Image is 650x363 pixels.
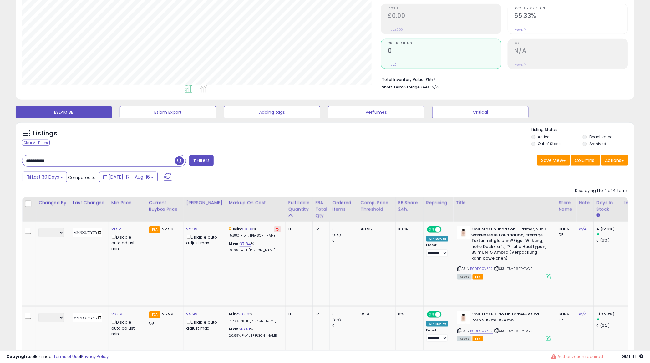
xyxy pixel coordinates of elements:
[162,226,173,232] span: 22.99
[382,84,431,90] b: Short Term Storage Fees:
[22,140,50,146] div: Clear All Filters
[457,226,551,279] div: ASIN:
[382,77,424,82] b: Total Inventory Value:
[432,84,439,90] span: N/A
[559,311,571,323] div: BHNV FR
[361,226,391,232] div: 43.95
[288,199,310,213] div: Fulfillable Quantity
[229,326,281,338] div: %
[229,334,281,338] p: 20.89% Profit [PERSON_NAME]
[470,266,493,271] a: B00DP0V5E2
[538,141,561,146] label: Out of Stock
[382,75,623,83] li: £557
[426,321,449,327] div: Win BuyBox
[328,106,424,118] button: Perfumes
[229,311,238,317] b: Min:
[559,199,574,213] div: Store Name
[229,241,281,253] div: %
[186,234,221,246] div: Disable auto adjust max
[441,312,451,317] span: OFF
[99,172,158,182] button: [DATE]-17 - Aug-16
[432,106,529,118] button: Critical
[622,354,644,360] span: 2025-09-16 11:11 GMT
[571,155,600,166] button: Columns
[473,274,483,280] span: FBA
[398,226,419,232] div: 100%
[473,336,483,341] span: FBA
[457,311,551,340] div: ASIN:
[579,311,587,317] a: N/A
[589,141,606,146] label: Archived
[23,172,67,182] button: Last 30 Days
[515,63,527,67] small: Prev: N/A
[428,312,435,317] span: ON
[224,106,320,118] button: Adding tags
[597,213,600,218] small: Days In Stock.
[111,226,121,232] a: 21.92
[111,234,141,251] div: Disable auto adjust min
[36,197,70,222] th: CSV column name: cust_attr_2_Changed by
[111,199,144,206] div: Min Price
[229,248,281,253] p: 19.10% Profit [PERSON_NAME]
[229,241,240,247] b: Max:
[109,174,150,180] span: [DATE]-17 - Aug-16
[398,311,419,317] div: 0%
[457,336,472,341] span: All listings currently available for purchase on Amazon
[428,227,435,232] span: ON
[16,106,112,118] button: ESLAM BB
[229,319,281,323] p: 14.69% Profit [PERSON_NAME]
[426,199,451,206] div: Repricing
[531,127,634,133] p: Listing States:
[38,199,68,206] div: Changed by
[288,311,308,317] div: 11
[162,311,173,317] span: 25.99
[70,197,109,222] th: CSV column name: cust_attr_1_Last Changed
[559,226,571,238] div: BHNV DE
[388,12,501,21] h2: £0.00
[333,238,358,243] div: 0
[333,318,341,323] small: (0%)
[601,155,628,166] button: Actions
[361,311,391,317] div: 35.9
[471,226,547,263] b: Collistar Foundation + Primer, 2 in 1 wasserfeste Foundation, cremige Textur mit gleichm??iger Wi...
[229,234,281,238] p: 15.88% Profit [PERSON_NAME]
[149,226,160,233] small: FBA
[515,7,628,10] span: Avg. Buybox Share
[537,155,570,166] button: Save View
[186,226,198,232] a: 22.99
[238,311,249,317] a: 30.00
[597,311,622,317] div: 1 (3.23%)
[471,311,547,325] b: Collistar Fluido Uniforme+Afina Poros 35 ml 05 Amb
[81,354,109,360] a: Privacy Policy
[457,311,470,324] img: 31Frp1DzAIL._SL40_.jpg
[73,199,106,206] div: Last Changed
[186,311,198,317] a: 25.99
[515,12,628,21] h2: 55.33%
[6,354,109,360] div: seller snap | |
[111,319,141,337] div: Disable auto adjust min
[470,328,493,334] a: B00DP0V5E2
[579,199,591,206] div: Note
[186,199,224,206] div: [PERSON_NAME]
[388,47,501,56] h2: 0
[494,266,533,271] span: | SKU: TU-96EB-1VC0
[333,323,358,329] div: 0
[457,274,472,280] span: All listings currently available for purchase on Amazon
[597,238,622,243] div: 0 (0%)
[33,129,57,138] h5: Listings
[597,226,622,232] div: 4 (12.9%)
[333,226,358,232] div: 0
[315,311,325,317] div: 12
[575,157,595,164] span: Columns
[388,28,403,32] small: Prev: £0.00
[233,226,242,232] b: Min:
[149,311,160,318] small: FBA
[32,174,59,180] span: Last 30 Days
[186,319,221,331] div: Disable auto adjust max
[388,63,397,67] small: Prev: 0
[53,354,80,360] a: Terms of Use
[229,326,240,332] b: Max:
[149,199,181,213] div: Current Buybox Price
[288,226,308,232] div: 11
[441,227,451,232] span: OFF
